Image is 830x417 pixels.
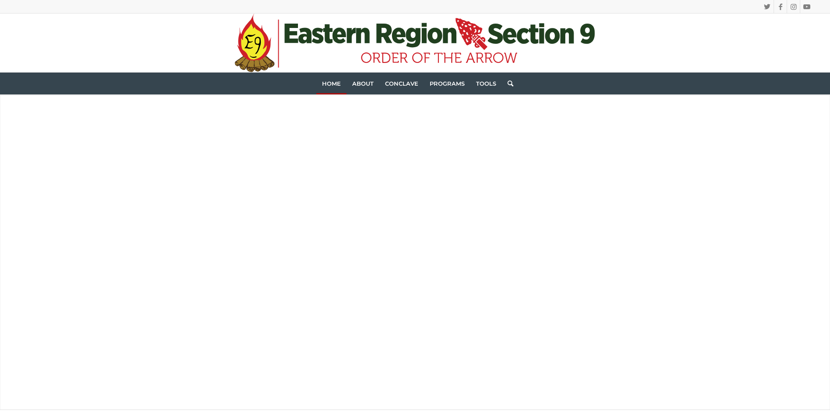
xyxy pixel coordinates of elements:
span: Programs [430,80,465,87]
span: About [352,80,374,87]
a: About [347,73,379,94]
a: Conclave [379,73,424,94]
span: Tools [476,80,496,87]
a: Home [316,73,347,94]
span: Home [322,80,341,87]
a: Programs [424,73,470,94]
a: Search [502,73,513,94]
span: Conclave [385,80,418,87]
a: Tools [470,73,502,94]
